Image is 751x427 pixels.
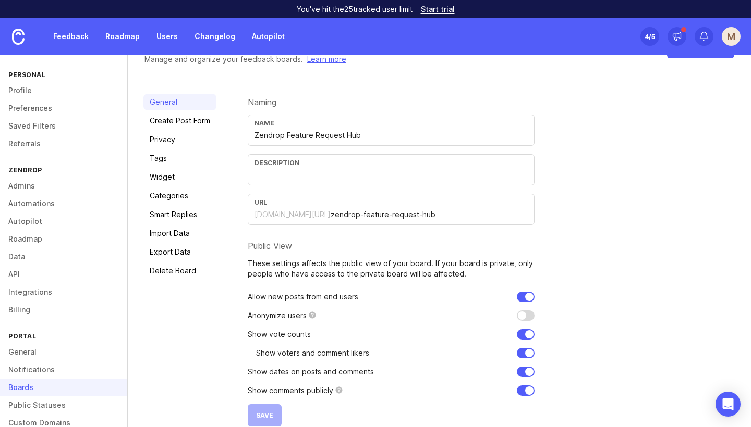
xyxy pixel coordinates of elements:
a: Changelog [188,27,241,46]
div: URL [255,198,528,206]
a: Feedback [47,27,95,46]
p: Allow new posts from end users [248,292,358,302]
button: M [722,27,741,46]
p: Show comments publicly [248,385,333,396]
div: Name [255,119,528,127]
div: Naming [248,98,535,106]
a: Users [150,27,184,46]
a: Autopilot [246,27,291,46]
a: Learn more [307,54,346,65]
div: 4 /5 [645,29,655,44]
p: These settings affects the public view of your board. If your board is private, only people who h... [248,258,535,279]
a: Start trial [421,6,455,13]
p: Show voters and comment likers [256,348,369,358]
a: Export Data [143,244,216,260]
p: Show vote counts [248,329,311,340]
img: Canny Home [12,29,25,45]
a: Smart Replies [143,206,216,223]
p: Show dates on posts and comments [248,367,374,377]
button: 4/5 [640,27,659,46]
div: [DOMAIN_NAME][URL] [255,209,331,220]
a: Widget [143,169,216,185]
a: Privacy [143,131,216,148]
div: Manage and organize your feedback boards. [144,54,346,65]
a: Roadmap [99,27,146,46]
div: Open Intercom Messenger [716,392,741,417]
a: Import Data [143,225,216,242]
p: You've hit the 25 tracked user limit [297,4,413,15]
a: General [143,94,216,110]
a: Create Post Form [143,112,216,129]
a: Delete Board [143,262,216,279]
a: Categories [143,187,216,204]
a: Tags [143,150,216,167]
p: Anonymize users [248,310,307,321]
div: Public View [248,242,535,250]
div: Description [255,159,528,167]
